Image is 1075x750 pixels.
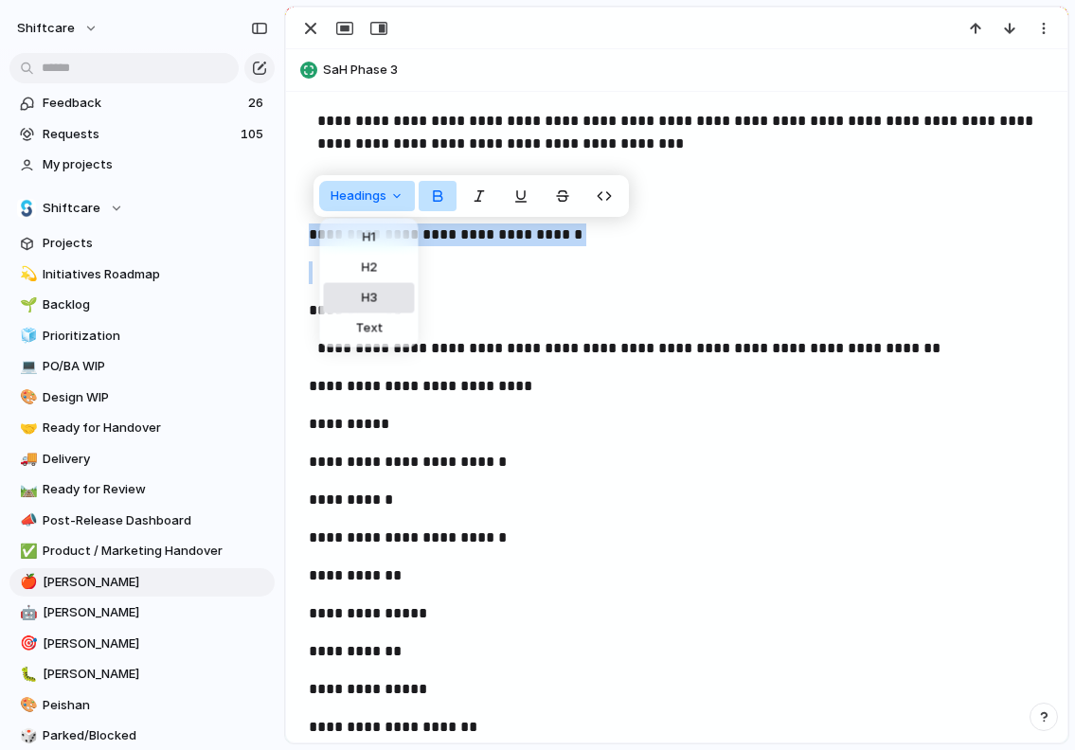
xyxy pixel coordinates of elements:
button: Text [324,313,415,344]
span: H3 [361,289,377,308]
button: H3 [324,283,415,313]
span: Text [355,319,383,338]
span: H1 [363,228,376,247]
button: H1 [324,223,415,253]
button: H2 [324,253,415,283]
span: H2 [361,259,377,277]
